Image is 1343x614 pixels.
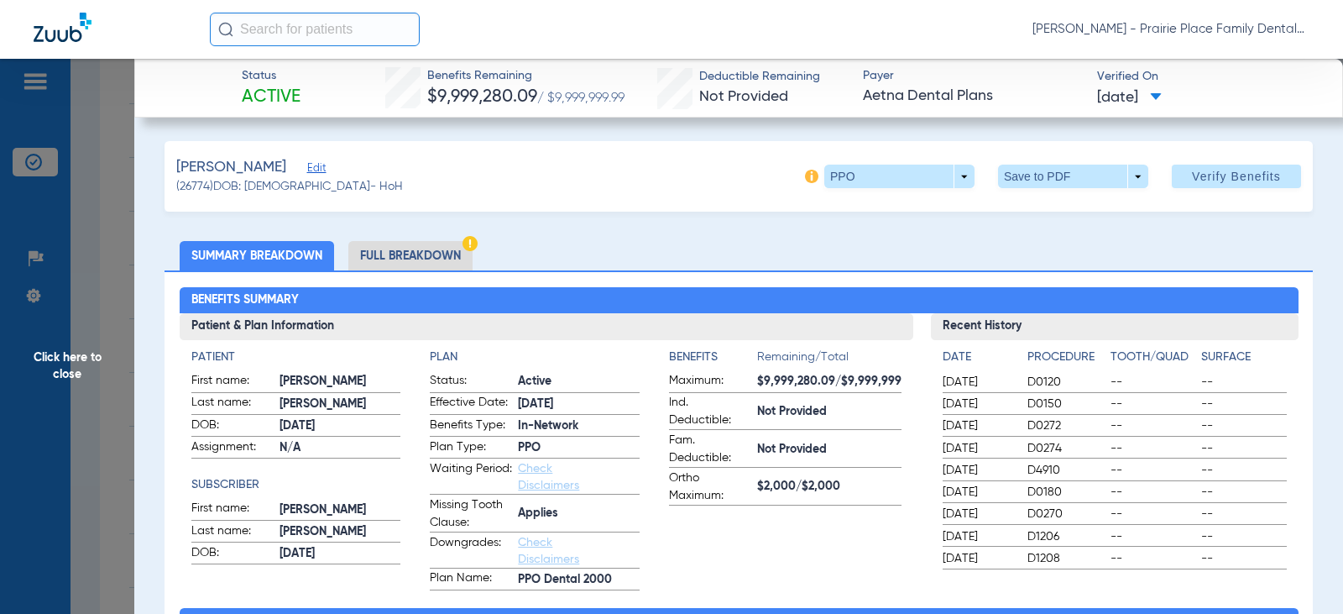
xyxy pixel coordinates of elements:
h4: Procedure [1027,349,1104,366]
input: Search for patients [210,13,420,46]
span: Applies [518,505,640,522]
span: [DATE] [943,462,1013,479]
li: Full Breakdown [348,241,473,270]
span: [PERSON_NAME] - Prairie Place Family Dental [1032,21,1309,38]
span: [DATE] [1097,87,1162,108]
span: Benefits Remaining [427,67,624,85]
span: Fam. Deductible: [669,432,751,467]
h4: Surface [1201,349,1286,366]
span: [DATE] [943,440,1013,457]
span: -- [1201,396,1286,412]
h4: Benefits [669,349,757,366]
span: DOB: [191,417,274,437]
span: [DATE] [943,374,1013,391]
span: Plan Type: [430,438,512,459]
h4: Patient [191,349,401,366]
span: D1208 [1027,550,1104,567]
span: D0272 [1027,417,1104,434]
span: $9,999,280.09 [427,88,537,106]
app-breakdown-title: Tooth/Quad [1110,349,1195,372]
span: / $9,999,999.99 [537,92,624,105]
span: -- [1201,550,1286,567]
span: D1206 [1027,528,1104,545]
span: Verified On [1097,68,1316,86]
button: Verify Benefits [1172,165,1301,188]
span: [DATE] [943,417,1013,434]
span: Ind. Deductible: [669,394,751,429]
span: [DATE] [943,550,1013,567]
span: D0270 [1027,506,1104,522]
span: Missing Tooth Clause: [430,496,512,532]
h4: Date [943,349,1013,366]
a: Check Disclaimers [518,463,579,491]
span: $2,000/$2,000 [757,478,901,496]
span: -- [1110,417,1195,434]
app-breakdown-title: Procedure [1027,349,1104,372]
span: -- [1110,550,1195,567]
span: [DATE] [943,506,1013,522]
span: Last name: [191,522,274,543]
span: D4910 [1027,462,1104,479]
span: PPO [518,439,640,457]
img: Hazard [462,236,478,251]
span: Not Provided [699,89,788,104]
span: Edit [307,162,322,178]
app-breakdown-title: Surface [1201,349,1286,372]
span: D0120 [1027,374,1104,391]
span: Last name: [191,394,274,414]
span: Waiting Period: [430,460,512,494]
span: -- [1201,462,1286,479]
span: (26774) DOB: [DEMOGRAPHIC_DATA] - HoH [176,178,403,196]
span: -- [1201,528,1286,545]
h3: Patient & Plan Information [180,313,914,340]
button: Save to PDF [998,165,1148,188]
button: PPO [824,165,975,188]
span: [DATE] [280,417,401,435]
h4: Subscriber [191,476,401,494]
app-breakdown-title: Date [943,349,1013,372]
img: info-icon [805,170,818,183]
app-breakdown-title: Benefits [669,349,757,372]
h4: Plan [430,349,640,366]
span: Status: [430,372,512,392]
h3: Recent History [931,313,1298,340]
span: First name: [191,500,274,520]
span: -- [1110,440,1195,457]
span: Deductible Remaining [699,68,820,86]
span: -- [1110,396,1195,412]
span: Downgrades: [430,534,512,568]
span: -- [1110,506,1195,522]
span: Maximum: [669,372,751,392]
span: Ortho Maximum: [669,470,751,505]
span: -- [1110,374,1195,391]
span: -- [1110,484,1195,501]
span: Active [242,86,300,109]
img: Search Icon [218,22,233,37]
span: $9,999,280.09/$9,999,999 [757,373,901,391]
span: D0180 [1027,484,1104,501]
span: PPO Dental 2000 [518,571,640,589]
span: -- [1110,462,1195,479]
a: Check Disclaimers [518,537,579,565]
span: -- [1110,528,1195,545]
span: Verify Benefits [1192,170,1281,183]
span: D0274 [1027,440,1104,457]
span: Assignment: [191,438,274,459]
span: -- [1201,374,1286,391]
span: [PERSON_NAME] [176,157,286,178]
span: First name: [191,372,274,392]
span: [PERSON_NAME] [280,501,401,519]
span: Payer [863,67,1082,85]
span: Effective Date: [430,394,512,414]
span: [PERSON_NAME] [280,396,401,413]
span: [PERSON_NAME] [280,523,401,541]
li: Summary Breakdown [180,241,334,270]
span: D0150 [1027,396,1104,412]
span: [DATE] [518,396,640,413]
span: Not Provided [757,441,901,459]
span: [DATE] [943,484,1013,501]
img: Zuub Logo [34,13,91,42]
span: Status [242,67,300,85]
